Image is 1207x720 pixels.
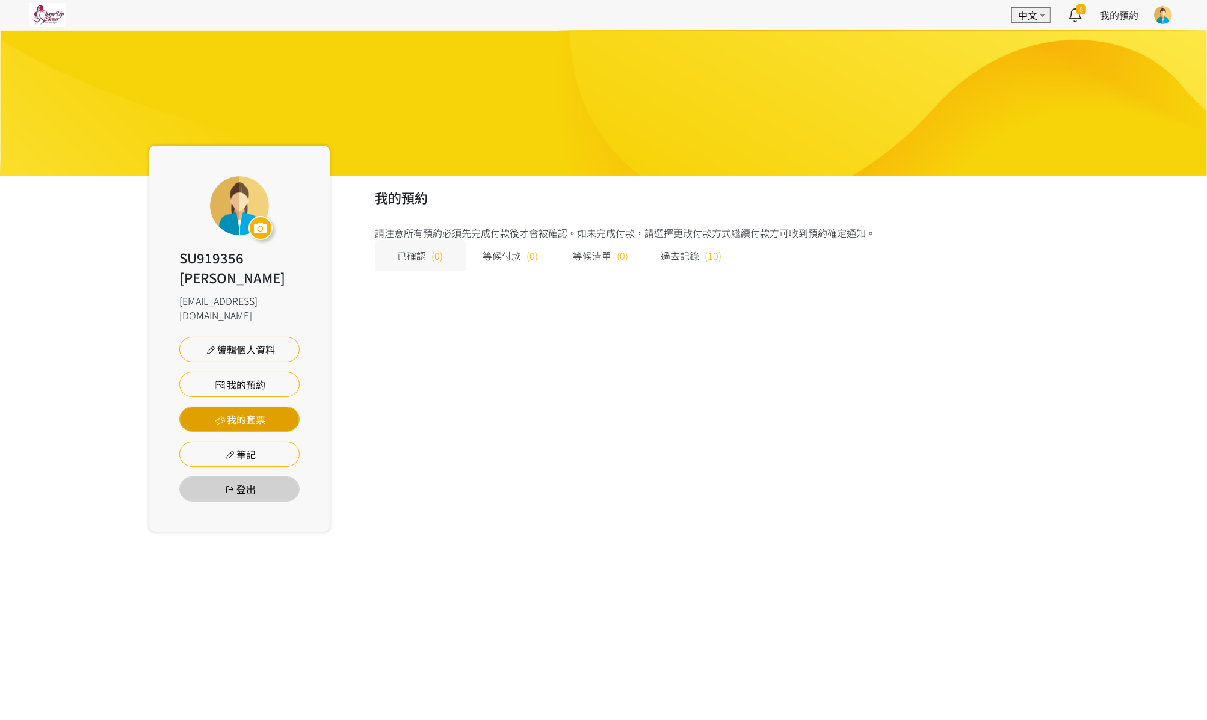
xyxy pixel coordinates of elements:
a: 我的預約 [1100,8,1138,22]
span: (10) [705,248,721,263]
span: 過去記錄 [661,248,699,263]
a: 編輯個人資料 [179,337,300,362]
a: 我的預約 [179,372,300,397]
div: SU919356 [PERSON_NAME] [179,248,300,288]
h2: 我的預約 [375,188,1058,208]
a: 我的套票 [179,407,300,432]
div: [EMAIL_ADDRESS][DOMAIN_NAME] [179,294,300,322]
img: pwrjsa6bwyY3YIpa3AKFwK20yMmKifvYlaMXwTp1.jpg [29,3,66,27]
button: 登出 [179,476,300,502]
span: (0) [527,248,539,263]
span: (0) [617,248,629,263]
span: 等候清單 [573,248,612,263]
div: 請注意所有預約必須先完成付款後才會被確認。如未完成付款，請選擇更改付款方式繼續付款方可收到預約確定通知。 [375,226,1058,271]
a: 筆記 [179,442,300,467]
span: (0) [432,248,443,263]
span: 已確認 [398,248,427,263]
span: 等候付款 [483,248,522,263]
span: 8 [1076,4,1086,14]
